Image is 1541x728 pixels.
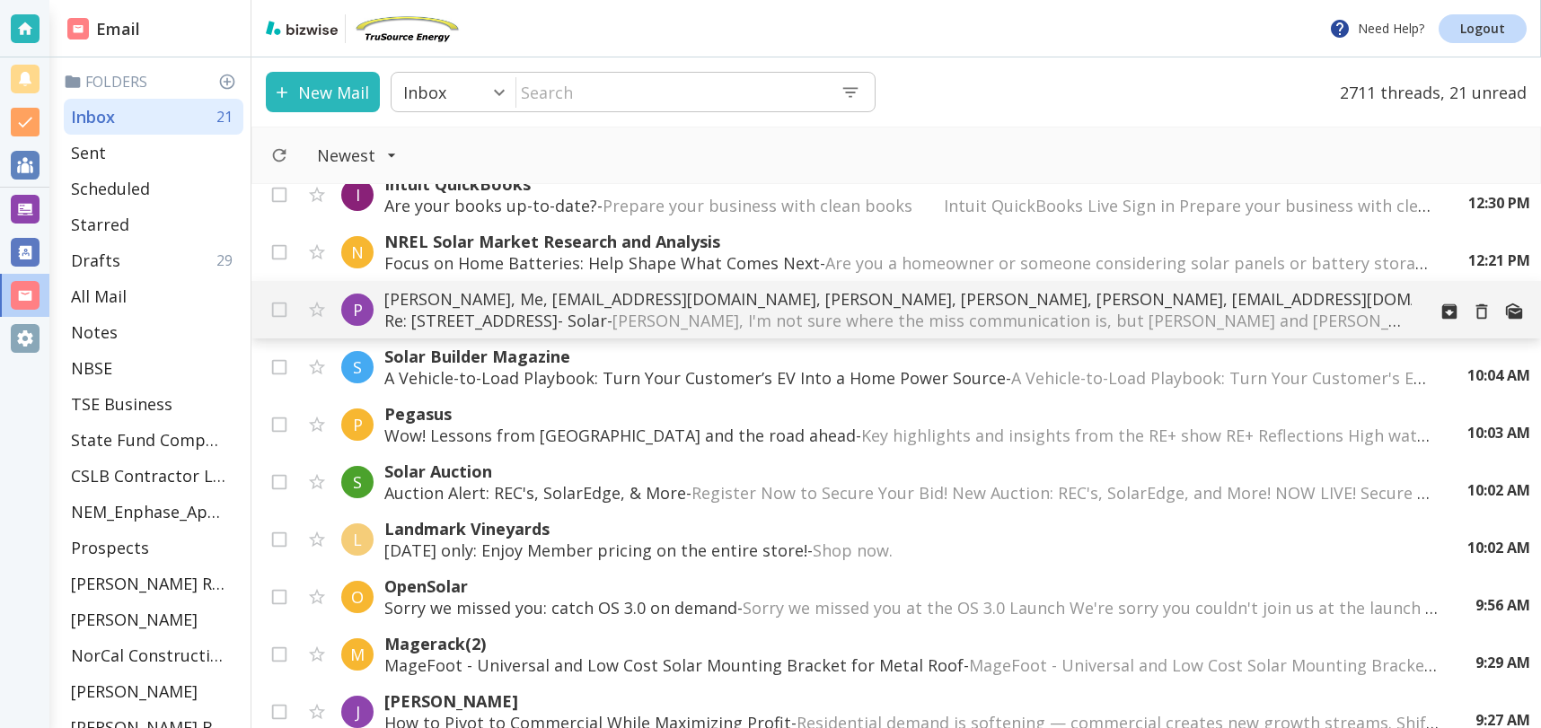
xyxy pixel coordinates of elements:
[384,482,1431,504] p: Auction Alert: REC's, SolarEdge, & More -
[71,573,225,594] p: [PERSON_NAME] Residence
[71,285,127,307] p: All Mail
[516,74,826,110] input: Search
[64,206,243,242] div: Starred
[384,425,1431,446] p: Wow! Lessons from [GEOGRAPHIC_DATA] and the road ahead -
[64,422,243,458] div: State Fund Compensation
[64,386,243,422] div: TSE Business
[356,184,360,206] p: I
[1467,538,1530,557] p: 10:02 AM
[1439,14,1527,43] a: Logout
[384,288,1412,310] p: [PERSON_NAME], Me, [EMAIL_ADDRESS][DOMAIN_NAME], [PERSON_NAME], [PERSON_NAME], [PERSON_NAME], [EM...
[64,566,243,601] div: [PERSON_NAME] Residence
[353,414,363,435] p: P
[353,356,362,378] p: S
[67,17,140,41] h2: Email
[64,72,243,92] p: Folders
[71,393,172,415] p: TSE Business
[71,609,198,630] p: [PERSON_NAME]
[384,346,1431,367] p: Solar Builder Magazine
[384,173,1432,195] p: Intuit QuickBooks
[384,252,1432,274] p: Focus on Home Batteries: Help Shape What Comes Next -
[64,350,243,386] div: NBSE
[356,701,360,723] p: J
[1329,18,1424,39] p: Need Help?
[64,314,243,350] div: Notes
[353,14,461,43] img: TruSource Energy, Inc.
[351,241,364,263] p: N
[64,494,243,530] div: NEM_Enphase_Applications
[1466,295,1498,328] button: Move to Trash
[64,278,243,314] div: All Mail
[71,645,225,666] p: NorCal Construction
[1467,365,1530,385] p: 10:04 AM
[263,139,295,171] button: Refresh
[216,250,240,270] p: 29
[1475,595,1530,615] p: 9:56 AM
[64,530,243,566] div: Prospects
[1468,250,1530,270] p: 12:21 PM
[71,321,118,343] p: Notes
[384,231,1432,252] p: NREL Solar Market Research and Analysis
[67,18,89,39] img: DashboardSidebarEmail.svg
[1460,22,1505,35] p: Logout
[353,299,363,320] p: P
[1329,72,1527,112] p: 2711 threads, 21 unread
[71,357,112,379] p: NBSE
[384,654,1440,676] p: MageFoot - Universal and Low Cost Solar Mounting Bracket for Metal Roof -
[351,586,364,608] p: O
[1498,295,1530,328] button: Mark as Unread
[71,214,129,235] p: Starred
[384,310,1412,331] p: Re: [STREET_ADDRESS]- Solar -
[71,250,120,271] p: Drafts
[64,99,243,135] div: Inbox21
[71,178,150,199] p: Scheduled
[71,501,225,522] p: NEM_Enphase_Applications
[266,21,338,35] img: bizwise
[384,597,1440,618] p: Sorry we missed you: catch OS 3.0 on demand -
[216,107,240,127] p: 21
[1467,423,1530,443] p: 10:03 AM
[353,471,362,493] p: S
[1467,480,1530,500] p: 10:02 AM
[71,142,106,163] p: Sent
[813,539,1324,561] span: Shop now. ͏ ͏ ͏ ͏ ͏ ͏ ͏ ͏ ͏ ͏ ͏ ͏ ͏ ͏ ͏ ͏ ͏ ͏ ͏ ͏ ͏ ͏ ͏ ͏ ͏ ͏ ͏ ͏ ͏ ͏ ͏ ͏ ͏ ͏ ͏ ͏ ͏ ͏ ͏ ͏ ͏ ͏ ͏ ͏...
[353,529,362,550] p: L
[384,539,1431,561] p: [DATE] only: Enjoy Member pricing on the entire store! -
[1468,193,1530,213] p: 12:30 PM
[64,601,243,637] div: [PERSON_NAME]
[64,135,243,171] div: Sent
[1433,295,1466,328] button: Archive
[350,644,365,665] p: M
[384,460,1431,482] p: Solar Auction
[71,465,225,487] p: CSLB Contractor License
[71,429,225,451] p: State Fund Compensation
[403,82,446,103] p: Inbox
[1475,653,1530,672] p: 9:29 AM
[384,195,1432,216] p: Are your books up-to-date? -
[71,537,149,558] p: Prospects
[71,106,115,127] p: Inbox
[266,72,380,112] button: New Mail
[64,637,243,673] div: NorCal Construction
[71,680,198,702] p: [PERSON_NAME]
[384,403,1431,425] p: Pegasus
[384,575,1440,597] p: OpenSolar
[384,633,1440,654] p: Magerack (2)
[384,367,1431,389] p: A Vehicle-to-Load Playbook: Turn Your Customer’s EV Into a Home Power Source -
[384,690,1440,712] p: [PERSON_NAME]
[64,242,243,278] div: Drafts29
[299,136,415,175] button: Filter
[384,518,1431,539] p: Landmark Vineyards
[64,458,243,494] div: CSLB Contractor License
[64,171,243,206] div: Scheduled
[64,673,243,709] div: [PERSON_NAME]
